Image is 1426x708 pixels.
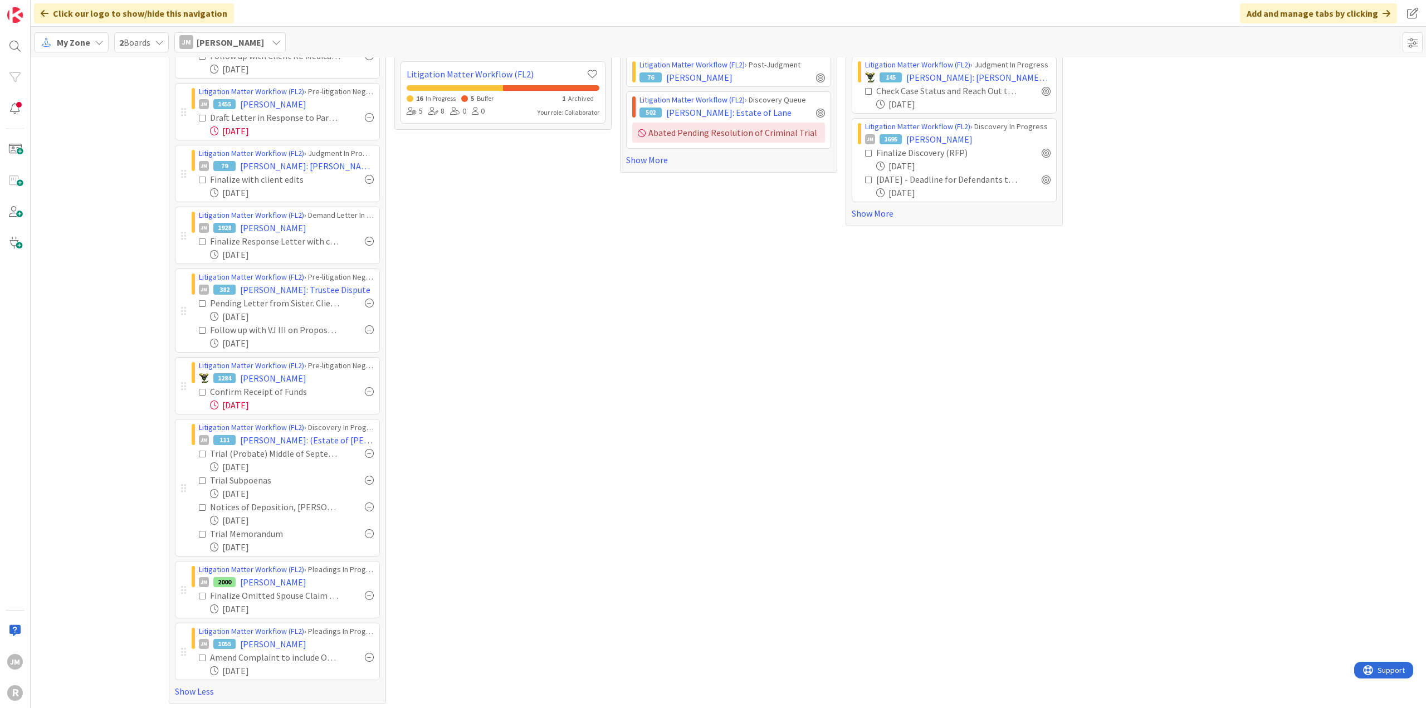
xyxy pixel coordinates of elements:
[213,285,236,295] div: 382
[210,323,340,336] div: Follow up with VJ III on Proposal to Purchase Property
[197,36,264,49] span: [PERSON_NAME]
[865,134,875,144] div: JM
[210,62,374,76] div: [DATE]
[210,296,340,310] div: Pending Letter from Sister. Client to provide this week.
[210,664,374,677] div: [DATE]
[210,248,374,261] div: [DATE]
[199,422,304,432] a: Litigation Matter Workflow (FL2)
[199,161,209,171] div: JM
[210,473,315,487] div: Trial Subpoenas
[639,59,825,71] div: › Post-Judgment
[906,133,973,146] span: [PERSON_NAME]
[865,72,875,82] img: NC
[199,360,304,370] a: Litigation Matter Workflow (FL2)
[175,685,380,698] a: Show Less
[199,148,304,158] a: Litigation Matter Workflow (FL2)
[57,36,90,49] span: My Zone
[639,72,662,82] div: 76
[199,577,209,587] div: JM
[199,360,374,372] div: › Pre-litigation Negotiation
[240,433,374,447] span: [PERSON_NAME]: (Estate of [PERSON_NAME])
[210,447,340,460] div: Trial (Probate) Middle of September(9th-10th)
[199,223,209,233] div: JM
[210,186,374,199] div: [DATE]
[210,514,374,527] div: [DATE]
[876,84,1017,97] div: Check Case Status and Reach Out to Trustee
[876,146,1000,159] div: Finalize Discovery (RFP)
[199,86,374,97] div: › Pre-litigation Negotiation
[639,94,825,106] div: › Discovery Queue
[240,97,306,111] span: [PERSON_NAME]
[210,460,374,473] div: [DATE]
[416,94,423,102] span: 16
[213,373,236,383] div: 1284
[199,86,304,96] a: Litigation Matter Workflow (FL2)
[538,108,599,118] div: Your role: Collaborator
[666,106,792,119] span: [PERSON_NAME]: Estate of Lane
[199,148,374,159] div: › Judgment In Progress
[23,2,51,15] span: Support
[477,94,494,102] span: Buffer
[666,71,732,84] span: [PERSON_NAME]
[7,654,23,670] div: JM
[865,121,1051,133] div: › Discovery In Progress
[199,271,374,283] div: › Pre-litigation Negotiation
[639,108,662,118] div: 502
[199,285,209,295] div: JM
[199,626,304,636] a: Litigation Matter Workflow (FL2)
[213,99,236,109] div: 1455
[865,60,970,70] a: Litigation Matter Workflow (FL2)
[179,35,193,49] div: JM
[199,209,374,221] div: › Demand Letter In Progress
[240,372,306,385] span: [PERSON_NAME]
[213,161,236,171] div: 79
[876,97,1051,111] div: [DATE]
[199,435,209,445] div: JM
[562,94,565,102] span: 1
[119,36,150,49] span: Boards
[210,124,374,138] div: [DATE]
[210,385,333,398] div: Confirm Receipt of Funds
[199,639,209,649] div: JM
[199,422,374,433] div: › Discovery In Progress
[7,685,23,701] div: R
[210,527,321,540] div: Trial Memorandum
[210,540,374,554] div: [DATE]
[407,105,423,118] div: 5
[7,7,23,23] img: Visit kanbanzone.com
[210,111,340,124] div: Draft Letter in Response to Parks and [PERSON_NAME] Letter
[210,500,340,514] div: Notices of Deposition, [PERSON_NAME] and [PERSON_NAME]
[210,589,340,602] div: Finalize Omitted Spouse Claim with client.
[240,159,374,173] span: [PERSON_NAME]: [PERSON_NAME]
[852,207,1057,220] a: Show More
[199,210,304,220] a: Litigation Matter Workflow (FL2)
[865,121,970,131] a: Litigation Matter Workflow (FL2)
[426,94,456,102] span: In Progress
[210,336,374,350] div: [DATE]
[213,435,236,445] div: 111
[472,105,485,118] div: 0
[240,221,306,235] span: [PERSON_NAME]
[1240,3,1397,23] div: Add and manage tabs by clicking
[199,99,209,109] div: JM
[568,94,594,102] span: Archived
[876,186,1051,199] div: [DATE]
[626,153,831,167] a: Show More
[906,71,1051,84] span: [PERSON_NAME]: [PERSON_NAME] Winner
[876,173,1017,186] div: [DATE] - Deadline for Defendants to Answer to Our Complaint
[240,637,306,651] span: [PERSON_NAME]
[199,564,304,574] a: Litigation Matter Workflow (FL2)
[119,37,124,48] b: 2
[34,3,234,23] div: Click our logo to show/hide this navigation
[199,626,374,637] div: › Pleadings In Progress
[213,223,236,233] div: 1928
[210,173,331,186] div: Finalize with client edits
[240,283,370,296] span: [PERSON_NAME]: Trustee Dispute
[639,95,745,105] a: Litigation Matter Workflow (FL2)
[210,310,374,323] div: [DATE]
[213,577,236,587] div: 2000
[876,159,1051,173] div: [DATE]
[210,487,374,500] div: [DATE]
[428,105,445,118] div: 8
[210,602,374,616] div: [DATE]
